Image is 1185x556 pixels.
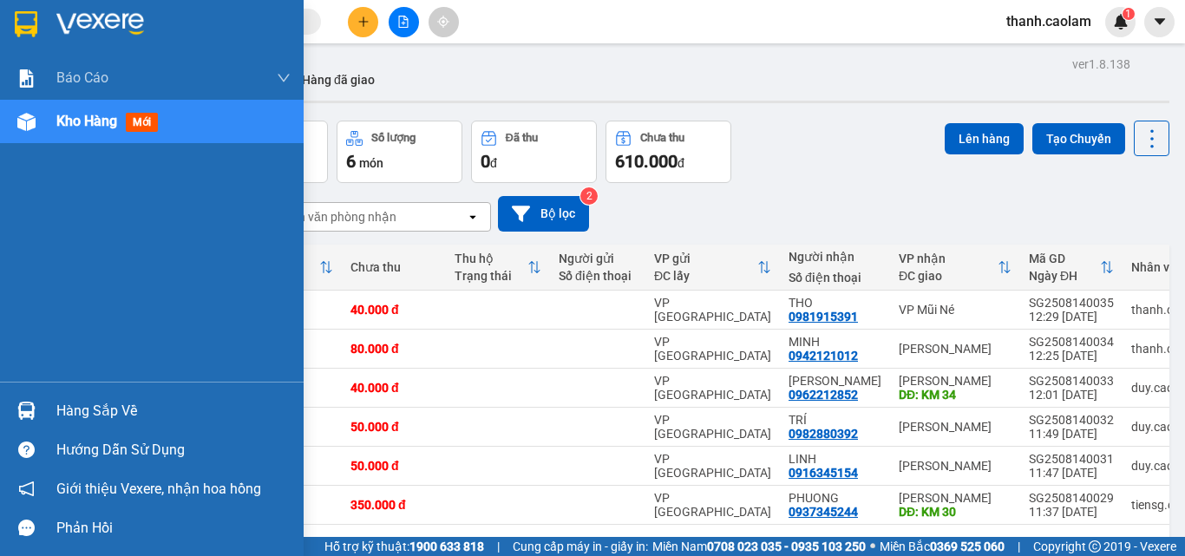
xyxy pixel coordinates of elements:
div: 50.000 đ [350,459,437,473]
span: notification [18,481,35,497]
div: SG2508140029 [1029,491,1114,505]
div: [PERSON_NAME] [899,374,1012,388]
div: [PERSON_NAME] [899,342,1012,356]
div: 11:49 [DATE] [1029,427,1114,441]
strong: 1900 633 818 [409,540,484,553]
button: Lên hàng [945,123,1024,154]
button: Chưa thu610.000đ [606,121,731,183]
div: TRÍ [789,413,881,427]
button: aim [429,7,459,37]
button: Hàng đã giao [288,59,389,101]
span: caret-down [1152,14,1168,29]
span: Báo cáo [56,67,108,88]
button: Bộ lọc [498,196,589,232]
div: UYEN [789,374,881,388]
div: 80.000 đ [350,342,437,356]
span: Kho hàng [56,113,117,129]
div: MINH [789,335,881,349]
div: VP [GEOGRAPHIC_DATA] [654,374,771,402]
div: SG2508140034 [1029,335,1114,349]
span: 6 [346,151,356,172]
div: Trạng thái [455,269,527,283]
span: message [18,520,35,536]
span: thanh.caolam [992,10,1105,32]
th: Toggle SortBy [1020,245,1123,291]
div: ĐC giao [899,269,998,283]
sup: 2 [580,187,598,205]
div: 11:47 [DATE] [1029,466,1114,480]
img: logo-vxr [15,11,37,37]
div: 40.000 đ [350,381,437,395]
b: [DOMAIN_NAME] [146,66,239,80]
div: 12:01 [DATE] [1029,388,1114,402]
div: DĐ: KM 34 [899,388,1012,402]
div: VP [GEOGRAPHIC_DATA] [654,335,771,363]
button: Tạo Chuyến [1032,123,1125,154]
th: Toggle SortBy [645,245,780,291]
div: VP [GEOGRAPHIC_DATA] [654,452,771,480]
div: 350.000 đ [350,498,437,512]
div: LINH [789,452,881,466]
div: THO [789,296,881,310]
div: VP [GEOGRAPHIC_DATA] [654,491,771,519]
span: down [277,71,291,85]
strong: 0369 525 060 [930,540,1005,553]
span: 610.000 [615,151,678,172]
div: Hướng dẫn sử dụng [56,437,291,463]
span: question-circle [18,442,35,458]
div: ver 1.8.138 [1072,55,1130,74]
span: | [497,537,500,556]
div: SG2508140035 [1029,296,1114,310]
div: 0916345154 [789,466,858,480]
div: VP [GEOGRAPHIC_DATA] [654,413,771,441]
div: 12:25 [DATE] [1029,349,1114,363]
div: Đã thu [506,132,538,144]
span: Hỗ trợ kỹ thuật: [324,537,484,556]
div: Thu hộ [455,252,527,265]
div: Mã GD [1029,252,1100,265]
span: Miền Bắc [880,537,1005,556]
div: Ngày ĐH [1029,269,1100,283]
div: VP Mũi Né [899,303,1012,317]
div: 40.000 đ [350,303,437,317]
div: SG2508140032 [1029,413,1114,427]
div: Phản hồi [56,515,291,541]
span: Miền Nam [652,537,866,556]
button: plus [348,7,378,37]
div: Người nhận [789,250,881,264]
div: [PERSON_NAME] [899,459,1012,473]
div: VP nhận [899,252,998,265]
span: Giới thiệu Vexere, nhận hoa hồng [56,478,261,500]
div: 12:29 [DATE] [1029,310,1114,324]
span: món [359,156,383,170]
svg: open [466,210,480,224]
div: SG2508140031 [1029,452,1114,466]
sup: 1 [1123,8,1135,20]
strong: 0708 023 035 - 0935 103 250 [707,540,866,553]
button: file-add [389,7,419,37]
div: 11:37 [DATE] [1029,505,1114,519]
div: PHUONG [789,491,881,505]
b: BIÊN NHẬN GỬI HÀNG HÓA [112,25,167,167]
div: [PERSON_NAME] [899,491,1012,505]
div: Số lượng [371,132,416,144]
div: Chọn văn phòng nhận [277,208,396,226]
img: logo.jpg [188,22,230,63]
div: 0942121012 [789,349,858,363]
span: mới [126,113,158,132]
button: caret-down [1144,7,1175,37]
div: Người gửi [559,252,637,265]
div: 0962212852 [789,388,858,402]
img: warehouse-icon [17,402,36,420]
span: plus [357,16,370,28]
span: Cung cấp máy in - giấy in: [513,537,648,556]
div: VP gửi [654,252,757,265]
div: Chưa thu [350,260,437,274]
div: Hàng sắp về [56,398,291,424]
div: Số điện thoại [789,271,881,285]
div: 0937345244 [789,505,858,519]
div: 0981915391 [789,310,858,324]
span: ⚪️ [870,543,875,550]
span: aim [437,16,449,28]
div: 50.000 đ [350,420,437,434]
